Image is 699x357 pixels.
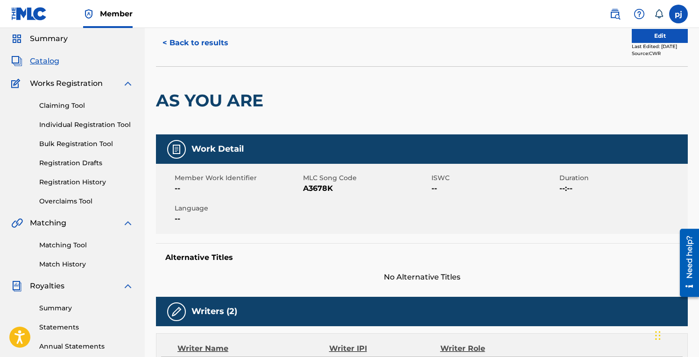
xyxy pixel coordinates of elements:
span: A3678K [303,183,429,194]
a: Public Search [606,5,624,23]
a: Claiming Tool [39,101,134,111]
a: Summary [39,303,134,313]
a: Match History [39,259,134,269]
div: Help [630,5,649,23]
img: expand [122,280,134,292]
a: Annual Statements [39,342,134,351]
img: MLC Logo [11,7,47,21]
span: --:-- [559,183,685,194]
a: Registration Drafts [39,158,134,168]
img: Writers [171,306,182,317]
img: search [609,8,621,20]
span: -- [175,213,301,224]
h5: Alternative Titles [165,253,678,262]
div: Notifications [654,9,664,19]
img: Matching [11,217,23,229]
img: Summary [11,33,22,44]
h2: AS YOU ARE [156,90,268,111]
span: ISWC [431,173,558,183]
span: Duration [559,173,685,183]
div: Drag [655,322,661,350]
a: Statements [39,322,134,332]
button: < Back to results [156,31,235,55]
span: MLC Song Code [303,173,429,183]
iframe: Resource Center [673,225,699,301]
a: Overclaims Tool [39,196,134,206]
img: Catalog [11,56,22,67]
div: User Menu [669,5,688,23]
span: -- [175,183,301,194]
a: CatalogCatalog [11,56,59,67]
div: Writer Role [440,343,541,354]
button: Edit [632,29,688,43]
span: Language [175,203,301,213]
span: -- [431,183,558,194]
span: Catalog [30,56,59,67]
a: Matching Tool [39,240,134,250]
span: Royalties [30,280,64,292]
span: Matching [30,217,66,229]
a: Individual Registration Tool [39,120,134,130]
div: Writer Name [177,343,329,354]
span: Member [100,8,133,19]
span: Summary [30,33,68,44]
span: No Alternative Titles [156,272,688,283]
span: Member Work Identifier [175,173,301,183]
div: Last Edited: [DATE] [632,43,688,50]
img: Royalties [11,280,22,292]
img: Work Detail [171,144,182,155]
div: Writer IPI [329,343,440,354]
h5: Writers (2) [191,306,237,317]
img: expand [122,217,134,229]
img: Top Rightsholder [83,8,94,20]
img: Works Registration [11,78,23,89]
h5: Work Detail [191,144,244,154]
a: Bulk Registration Tool [39,139,134,149]
img: help [634,8,645,20]
a: SummarySummary [11,33,68,44]
div: Source: CWR [632,50,688,57]
iframe: Chat Widget [652,312,699,357]
img: expand [122,78,134,89]
a: Registration History [39,177,134,187]
span: Works Registration [30,78,103,89]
